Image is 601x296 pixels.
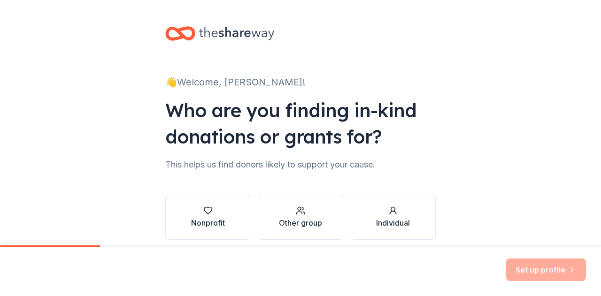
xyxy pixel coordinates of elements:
[376,217,410,228] div: Individual
[165,97,436,150] div: Who are you finding in-kind donations or grants for?
[165,75,436,90] div: 👋 Welcome, [PERSON_NAME]!
[165,157,436,172] div: This helps us find donors likely to support your cause.
[191,217,225,228] div: Nonprofit
[258,195,343,240] button: Other group
[351,195,436,240] button: Individual
[279,217,322,228] div: Other group
[165,195,250,240] button: Nonprofit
